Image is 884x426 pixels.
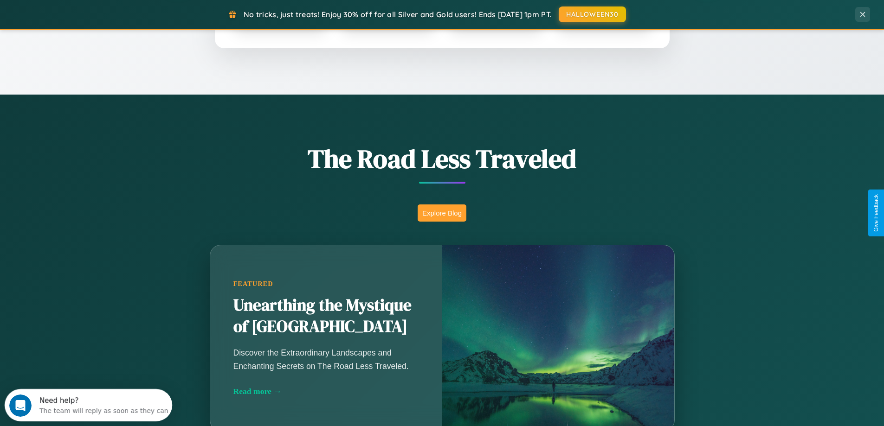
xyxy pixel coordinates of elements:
h2: Unearthing the Mystique of [GEOGRAPHIC_DATA] [233,295,419,337]
h1: The Road Less Traveled [164,141,721,177]
div: Need help? [35,8,164,15]
button: HALLOWEEN30 [559,6,626,22]
div: Read more → [233,387,419,396]
p: Discover the Extraordinary Landscapes and Enchanting Secrets on The Road Less Traveled. [233,346,419,372]
span: No tricks, just treats! Enjoy 30% off for all Silver and Gold users! Ends [DATE] 1pm PT. [244,10,552,19]
button: Explore Blog [418,204,466,222]
iframe: Intercom live chat [9,394,32,417]
div: Give Feedback [873,194,879,232]
div: Open Intercom Messenger [4,4,173,29]
div: The team will reply as soon as they can [35,15,164,25]
iframe: Intercom live chat discovery launcher [5,389,172,421]
div: Featured [233,280,419,288]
